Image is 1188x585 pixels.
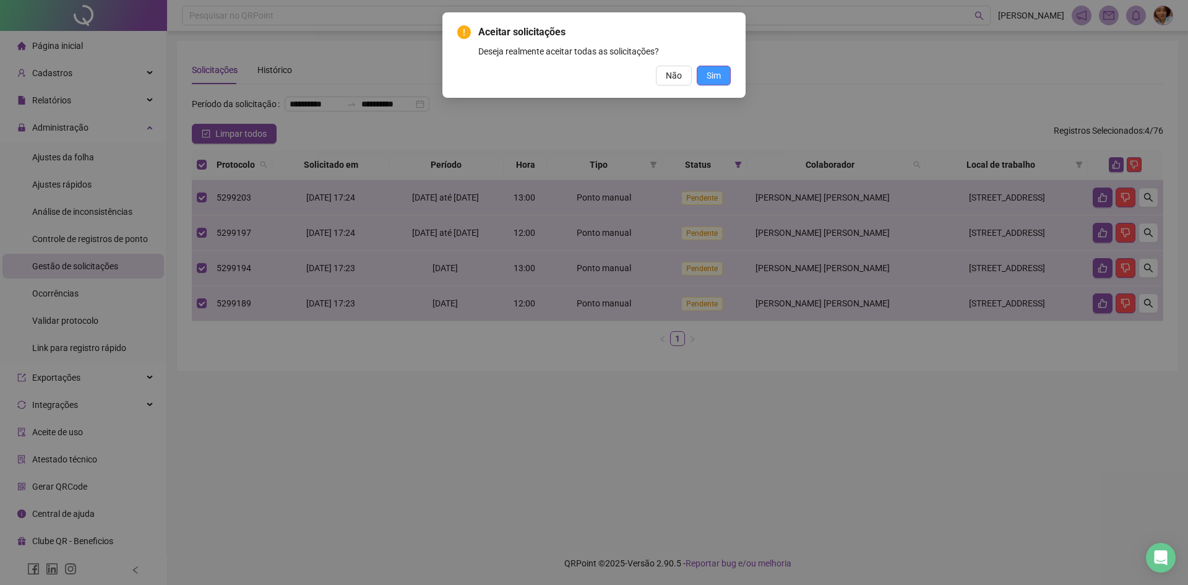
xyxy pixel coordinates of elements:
[457,25,471,39] span: exclamation-circle
[656,66,692,85] button: Não
[697,66,731,85] button: Sim
[1146,543,1176,573] div: Open Intercom Messenger
[666,69,682,82] span: Não
[707,69,721,82] span: Sim
[478,45,731,58] div: Deseja realmente aceitar todas as solicitações?
[478,25,731,40] span: Aceitar solicitações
